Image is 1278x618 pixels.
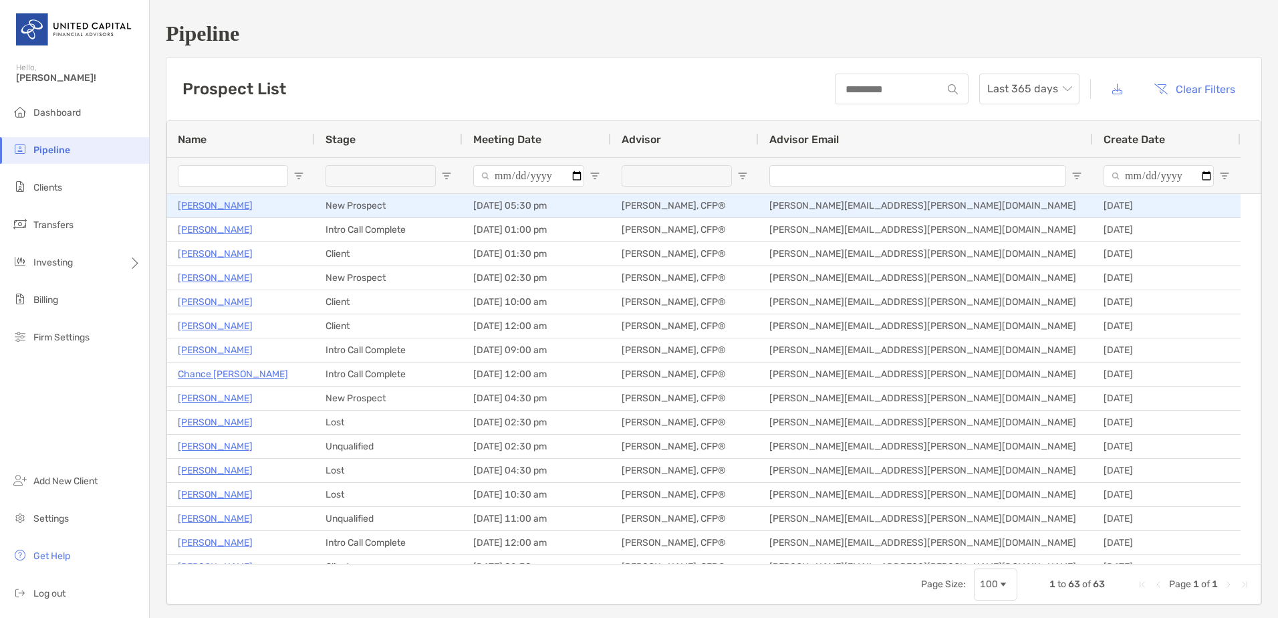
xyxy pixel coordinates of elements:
[1093,338,1241,362] div: [DATE]
[178,294,253,310] p: [PERSON_NAME]
[12,179,28,195] img: clients icon
[315,242,463,266] div: Client
[987,74,1071,104] span: Last 365 days
[315,387,463,410] div: New Prospect
[759,507,1093,530] div: [PERSON_NAME][EMAIL_ADDRESS][PERSON_NAME][DOMAIN_NAME]
[948,84,958,94] img: input icon
[315,411,463,434] div: Lost
[178,197,253,214] a: [PERSON_NAME]
[33,107,81,118] span: Dashboard
[1093,290,1241,314] div: [DATE]
[611,531,759,554] div: [PERSON_NAME], CFP®
[1093,579,1105,590] span: 63
[326,133,356,146] span: Stage
[315,266,463,290] div: New Prospect
[463,338,611,362] div: [DATE] 09:00 am
[759,194,1093,217] div: [PERSON_NAME][EMAIL_ADDRESS][PERSON_NAME][DOMAIN_NAME]
[1093,459,1241,482] div: [DATE]
[178,245,253,262] a: [PERSON_NAME]
[1137,579,1148,590] div: First Page
[463,290,611,314] div: [DATE] 10:00 am
[293,171,304,181] button: Open Filter Menu
[178,534,253,551] a: [PERSON_NAME]
[759,483,1093,506] div: [PERSON_NAME][EMAIL_ADDRESS][PERSON_NAME][DOMAIN_NAME]
[1223,579,1234,590] div: Next Page
[178,342,253,358] a: [PERSON_NAME]
[315,218,463,241] div: Intro Call Complete
[1193,579,1199,590] span: 1
[1093,266,1241,290] div: [DATE]
[759,531,1093,554] div: [PERSON_NAME][EMAIL_ADDRESS][PERSON_NAME][DOMAIN_NAME]
[315,555,463,579] div: Client
[1093,435,1241,458] div: [DATE]
[1093,555,1241,579] div: [DATE]
[441,171,452,181] button: Open Filter Menu
[611,363,759,386] div: [PERSON_NAME], CFP®
[980,579,998,590] div: 100
[178,558,253,575] p: [PERSON_NAME]
[1093,314,1241,338] div: [DATE]
[33,294,58,306] span: Billing
[611,435,759,458] div: [PERSON_NAME], CFP®
[463,314,611,338] div: [DATE] 12:00 am
[12,328,28,344] img: firm-settings icon
[1093,363,1241,386] div: [DATE]
[1144,74,1245,104] button: Clear Filters
[178,270,253,286] a: [PERSON_NAME]
[178,438,253,455] p: [PERSON_NAME]
[759,218,1093,241] div: [PERSON_NAME][EMAIL_ADDRESS][PERSON_NAME][DOMAIN_NAME]
[1093,242,1241,266] div: [DATE]
[611,411,759,434] div: [PERSON_NAME], CFP®
[1082,579,1091,590] span: of
[12,141,28,157] img: pipeline icon
[178,510,253,527] p: [PERSON_NAME]
[611,555,759,579] div: [PERSON_NAME], CFP®
[759,363,1093,386] div: [PERSON_NAME][EMAIL_ADDRESS][PERSON_NAME][DOMAIN_NAME]
[463,218,611,241] div: [DATE] 01:00 pm
[1093,194,1241,217] div: [DATE]
[178,221,253,238] a: [PERSON_NAME]
[463,411,611,434] div: [DATE] 02:30 pm
[178,318,253,334] a: [PERSON_NAME]
[33,513,69,524] span: Settings
[1049,579,1055,590] span: 1
[1104,165,1214,187] input: Create Date Filter Input
[463,387,611,410] div: [DATE] 04:30 pm
[974,569,1017,601] div: Page Size
[759,266,1093,290] div: [PERSON_NAME][EMAIL_ADDRESS][PERSON_NAME][DOMAIN_NAME]
[611,459,759,482] div: [PERSON_NAME], CFP®
[611,242,759,266] div: [PERSON_NAME], CFP®
[769,133,839,146] span: Advisor Email
[178,390,253,407] a: [PERSON_NAME]
[463,194,611,217] div: [DATE] 05:30 pm
[759,338,1093,362] div: [PERSON_NAME][EMAIL_ADDRESS][PERSON_NAME][DOMAIN_NAME]
[463,555,611,579] div: [DATE] 08:30 am
[759,435,1093,458] div: [PERSON_NAME][EMAIL_ADDRESS][PERSON_NAME][DOMAIN_NAME]
[463,242,611,266] div: [DATE] 01:30 pm
[1153,579,1164,590] div: Previous Page
[611,483,759,506] div: [PERSON_NAME], CFP®
[1093,411,1241,434] div: [DATE]
[315,483,463,506] div: Lost
[759,290,1093,314] div: [PERSON_NAME][EMAIL_ADDRESS][PERSON_NAME][DOMAIN_NAME]
[178,414,253,431] a: [PERSON_NAME]
[1093,218,1241,241] div: [DATE]
[611,266,759,290] div: [PERSON_NAME], CFP®
[1219,171,1230,181] button: Open Filter Menu
[16,72,141,84] span: [PERSON_NAME]!
[1057,579,1066,590] span: to
[12,104,28,120] img: dashboard icon
[759,387,1093,410] div: [PERSON_NAME][EMAIL_ADDRESS][PERSON_NAME][DOMAIN_NAME]
[463,363,611,386] div: [DATE] 12:00 am
[315,459,463,482] div: Lost
[463,459,611,482] div: [DATE] 04:30 pm
[178,462,253,479] a: [PERSON_NAME]
[463,531,611,554] div: [DATE] 12:00 am
[315,531,463,554] div: Intro Call Complete
[178,133,207,146] span: Name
